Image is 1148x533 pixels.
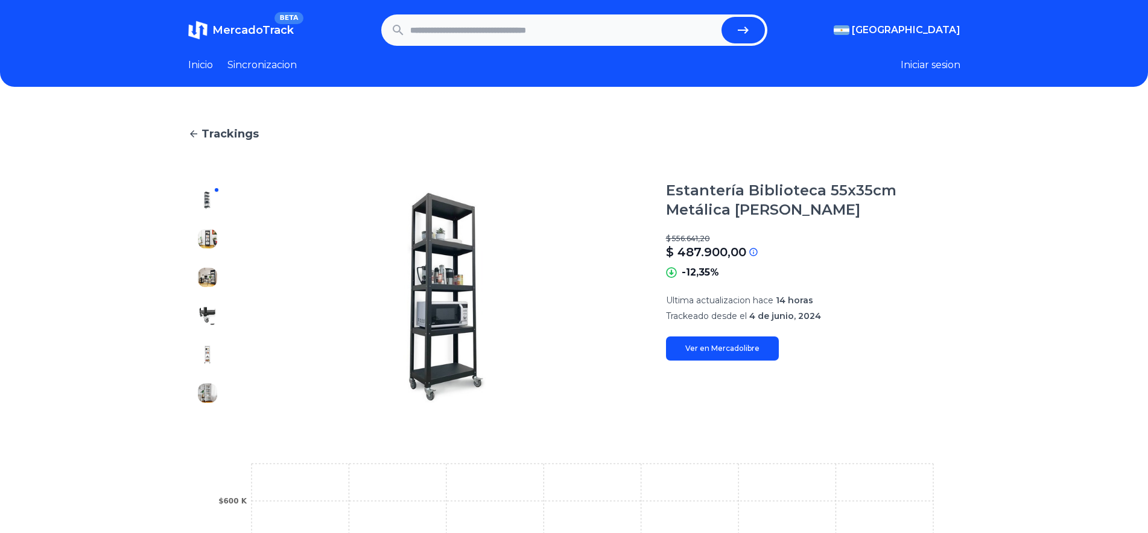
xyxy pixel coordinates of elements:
p: $ 556.641,20 [666,234,960,244]
a: MercadoTrackBETA [188,20,294,40]
span: MercadoTrack [212,24,294,37]
span: Ultima actualizacion hace [666,295,773,306]
img: Estantería Biblioteca 55x35cm Metálica Con Ruedas Muett [198,345,217,364]
p: -12,35% [682,265,719,280]
button: Iniciar sesion [901,58,960,72]
span: 4 de junio, 2024 [749,311,821,321]
span: Trackeado desde el [666,311,747,321]
button: [GEOGRAPHIC_DATA] [834,23,960,37]
a: Trackings [188,125,960,142]
span: Trackings [201,125,259,142]
img: Estantería Biblioteca 55x35cm Metálica Con Ruedas Muett [251,181,642,412]
p: $ 487.900,00 [666,244,746,260]
img: Estantería Biblioteca 55x35cm Metálica Con Ruedas Muett [198,383,217,403]
h1: Estantería Biblioteca 55x35cm Metálica [PERSON_NAME] [666,181,960,219]
span: [GEOGRAPHIC_DATA] [852,23,960,37]
img: Argentina [834,25,849,35]
a: Sincronizacion [227,58,297,72]
a: Inicio [188,58,213,72]
span: BETA [274,12,303,24]
span: 14 horas [776,295,813,306]
img: Estantería Biblioteca 55x35cm Metálica Con Ruedas Muett [198,306,217,326]
img: Estantería Biblioteca 55x35cm Metálica Con Ruedas Muett [198,268,217,287]
img: MercadoTrack [188,20,208,40]
tspan: $600 K [218,497,247,505]
img: Estantería Biblioteca 55x35cm Metálica Con Ruedas Muett [198,191,217,210]
img: Estantería Biblioteca 55x35cm Metálica Con Ruedas Muett [198,229,217,248]
a: Ver en Mercadolibre [666,336,779,361]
